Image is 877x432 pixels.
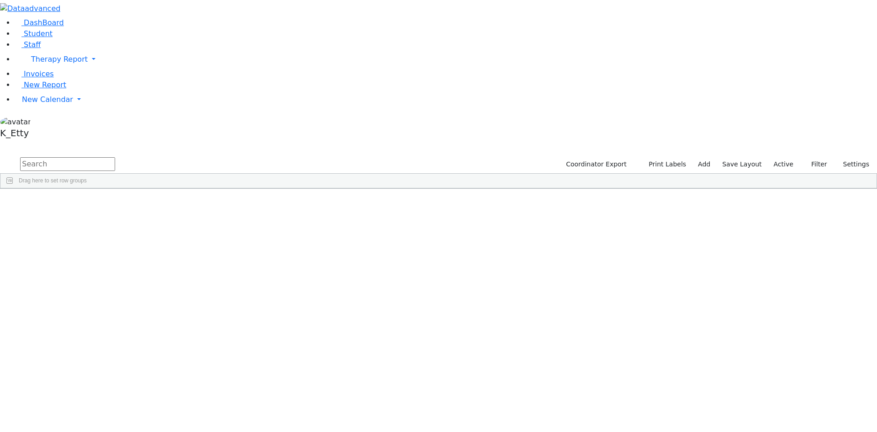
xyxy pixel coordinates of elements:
[15,69,54,78] a: Invoices
[15,91,877,109] a: New Calendar
[638,157,690,171] button: Print Labels
[15,29,53,38] a: Student
[15,50,877,69] a: Therapy Report
[24,40,41,49] span: Staff
[24,80,66,89] span: New Report
[24,18,64,27] span: DashBoard
[22,95,73,104] span: New Calendar
[560,157,631,171] button: Coordinator Export
[19,177,87,184] span: Drag here to set row groups
[31,55,88,64] span: Therapy Report
[694,157,714,171] a: Add
[799,157,831,171] button: Filter
[15,80,66,89] a: New Report
[831,157,873,171] button: Settings
[718,157,766,171] button: Save Layout
[24,69,54,78] span: Invoices
[15,40,41,49] a: Staff
[20,157,115,171] input: Search
[15,18,64,27] a: DashBoard
[770,157,798,171] label: Active
[24,29,53,38] span: Student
